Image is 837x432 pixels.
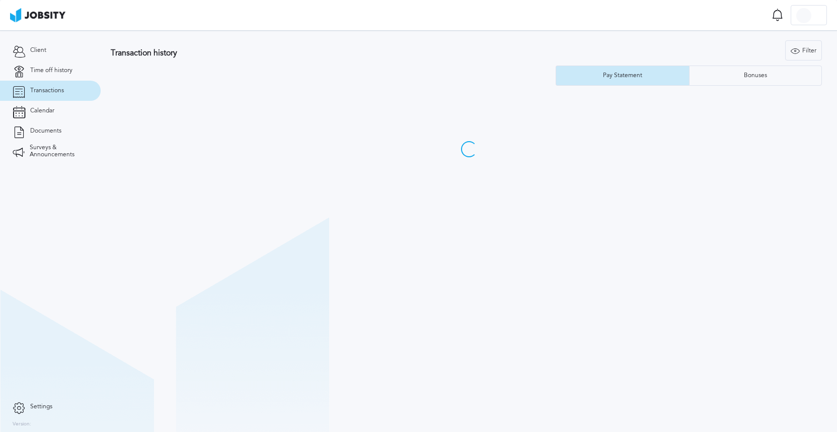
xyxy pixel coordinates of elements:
[30,144,88,158] span: Surveys & Announcements
[556,66,689,86] button: Pay Statement
[30,128,61,135] span: Documents
[30,47,46,54] span: Client
[30,67,72,74] span: Time off history
[598,72,647,79] div: Pay Statement
[13,421,31,427] label: Version:
[689,66,822,86] button: Bonuses
[786,41,821,61] div: Filter
[739,72,772,79] div: Bonuses
[10,8,65,22] img: ab4bad089aa723f57921c736e9817d99.png
[111,48,500,57] h3: Transaction history
[785,40,822,60] button: Filter
[30,107,54,114] span: Calendar
[30,403,52,410] span: Settings
[30,87,64,94] span: Transactions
